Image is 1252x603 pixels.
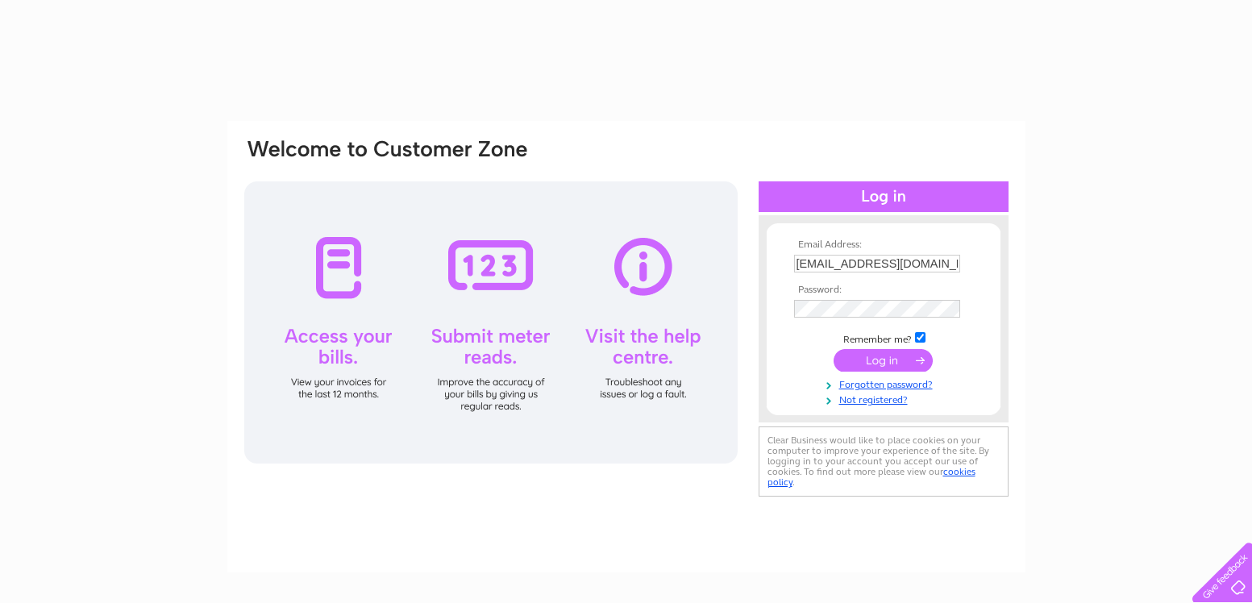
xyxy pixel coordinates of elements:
a: cookies policy [767,466,975,488]
input: Submit [834,349,933,372]
div: Clear Business would like to place cookies on your computer to improve your experience of the sit... [759,426,1009,497]
a: Not registered? [794,391,977,406]
td: Remember me? [790,330,977,346]
th: Password: [790,285,977,296]
a: Forgotten password? [794,376,977,391]
th: Email Address: [790,239,977,251]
